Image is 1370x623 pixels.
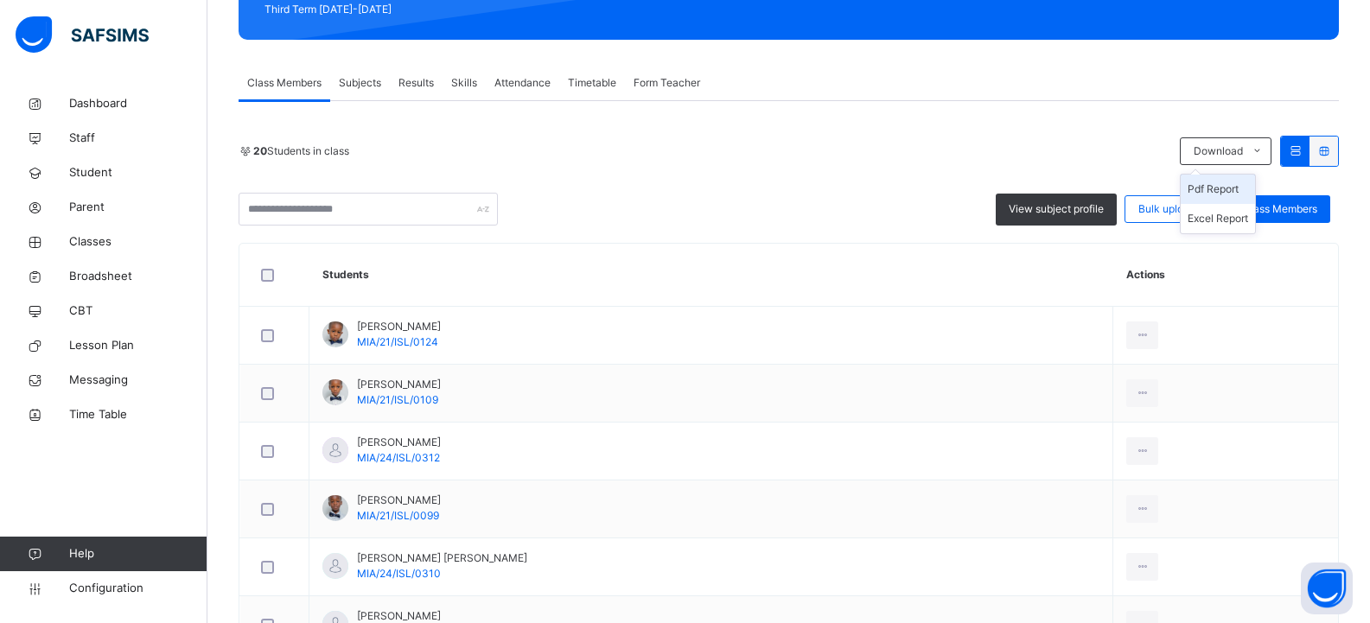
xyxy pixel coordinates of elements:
span: Download [1194,143,1243,159]
span: [PERSON_NAME] [357,377,441,392]
span: [PERSON_NAME] [357,319,441,334]
th: Students [309,244,1113,307]
b: 20 [253,144,267,157]
span: Help [69,545,207,563]
span: [PERSON_NAME] [PERSON_NAME] [357,550,527,566]
span: Time Table [69,406,207,423]
span: Form Teacher [634,75,700,91]
span: MIA/21/ISL/0099 [357,509,439,522]
span: Students in class [253,143,349,159]
span: Configuration [69,580,207,597]
span: Lesson Plan [69,337,207,354]
span: Class Members [247,75,322,91]
span: Attendance [494,75,551,91]
span: Student [69,164,207,181]
span: MIA/21/ISL/0109 [357,393,438,406]
span: MIA/24/ISL/0312 [357,451,440,464]
span: Skills [451,75,477,91]
span: Dashboard [69,95,207,112]
span: Parent [69,199,207,216]
th: Actions [1113,244,1338,307]
span: Messaging [69,372,207,389]
span: Results [398,75,434,91]
span: MIA/21/ISL/0124 [357,335,438,348]
span: [PERSON_NAME] [357,435,441,450]
span: Broadsheet [69,268,207,285]
li: dropdown-list-item-null-0 [1181,175,1255,204]
span: Bulk upload [1138,201,1195,217]
span: Subjects [339,75,381,91]
span: Classes [69,233,207,251]
span: Timetable [568,75,616,91]
button: Open asap [1301,563,1353,614]
span: Staff [69,130,207,147]
span: View subject profile [1009,201,1104,217]
span: MIA/24/ISL/0310 [357,567,441,580]
li: dropdown-list-item-null-1 [1181,204,1255,233]
span: Add Class Members [1221,201,1317,217]
span: CBT [69,302,207,320]
span: [PERSON_NAME] [357,493,441,508]
img: safsims [16,16,149,53]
